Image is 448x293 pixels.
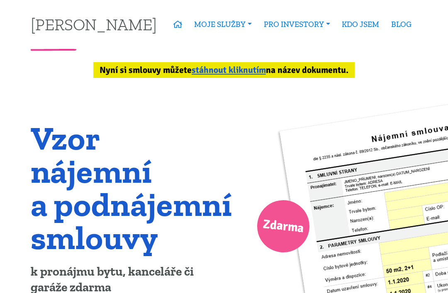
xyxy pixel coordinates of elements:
[336,15,385,34] a: KDO JSEM
[192,65,266,75] a: stáhnout kliknutím
[188,15,258,34] a: MOJE SLUŽBY
[31,16,157,32] a: [PERSON_NAME]
[31,121,219,254] h1: Vzor nájemní a podnájemní smlouvy
[385,15,418,34] a: BLOG
[258,15,336,34] a: PRO INVESTORY
[93,62,355,78] div: Nyní si smlouvy můžete na název dokumentu.
[262,213,305,240] span: Zdarma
